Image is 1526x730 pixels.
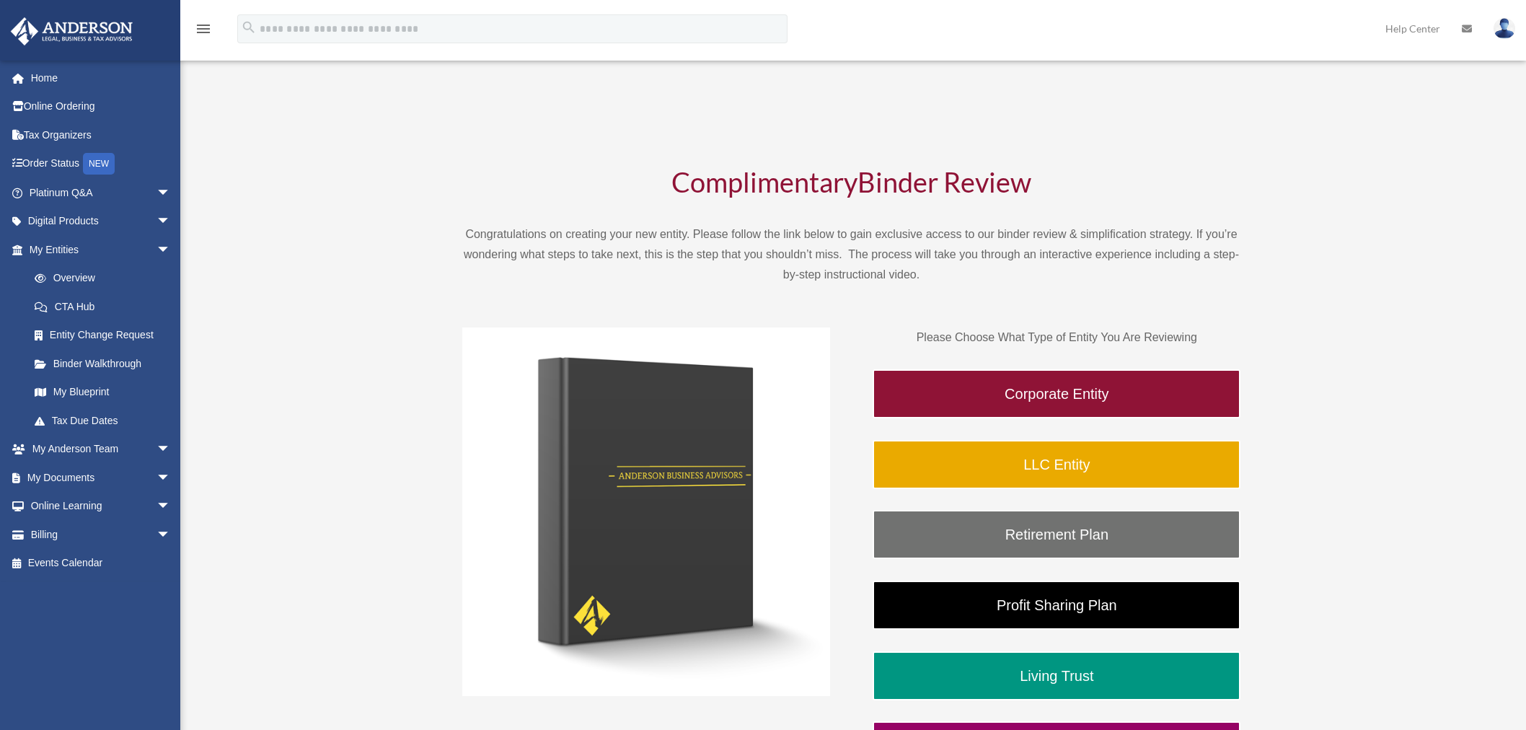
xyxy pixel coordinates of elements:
[195,20,212,38] i: menu
[20,292,193,321] a: CTA Hub
[10,120,193,149] a: Tax Organizers
[195,25,212,38] a: menu
[20,378,193,407] a: My Blueprint
[20,406,193,435] a: Tax Due Dates
[10,149,193,179] a: Order StatusNEW
[873,651,1240,700] a: Living Trust
[873,369,1240,418] a: Corporate Entity
[873,440,1240,489] a: LLC Entity
[20,321,193,350] a: Entity Change Request
[462,224,1241,285] p: Congratulations on creating your new entity. Please follow the link below to gain exclusive acces...
[83,153,115,175] div: NEW
[241,19,257,35] i: search
[873,327,1240,348] p: Please Choose What Type of Entity You Are Reviewing
[10,63,193,92] a: Home
[10,207,193,236] a: Digital Productsarrow_drop_down
[1494,18,1515,39] img: User Pic
[156,178,185,208] span: arrow_drop_down
[10,520,193,549] a: Billingarrow_drop_down
[873,510,1240,559] a: Retirement Plan
[10,235,193,264] a: My Entitiesarrow_drop_down
[156,235,185,265] span: arrow_drop_down
[10,92,193,121] a: Online Ordering
[671,165,857,198] span: Complimentary
[156,492,185,522] span: arrow_drop_down
[10,549,193,578] a: Events Calendar
[10,435,193,464] a: My Anderson Teamarrow_drop_down
[10,492,193,521] a: Online Learningarrow_drop_down
[10,178,193,207] a: Platinum Q&Aarrow_drop_down
[873,581,1240,630] a: Profit Sharing Plan
[6,17,137,45] img: Anderson Advisors Platinum Portal
[156,207,185,237] span: arrow_drop_down
[10,463,193,492] a: My Documentsarrow_drop_down
[156,463,185,493] span: arrow_drop_down
[156,435,185,465] span: arrow_drop_down
[20,349,185,378] a: Binder Walkthrough
[156,520,185,550] span: arrow_drop_down
[857,165,1031,198] span: Binder Review
[20,264,193,293] a: Overview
